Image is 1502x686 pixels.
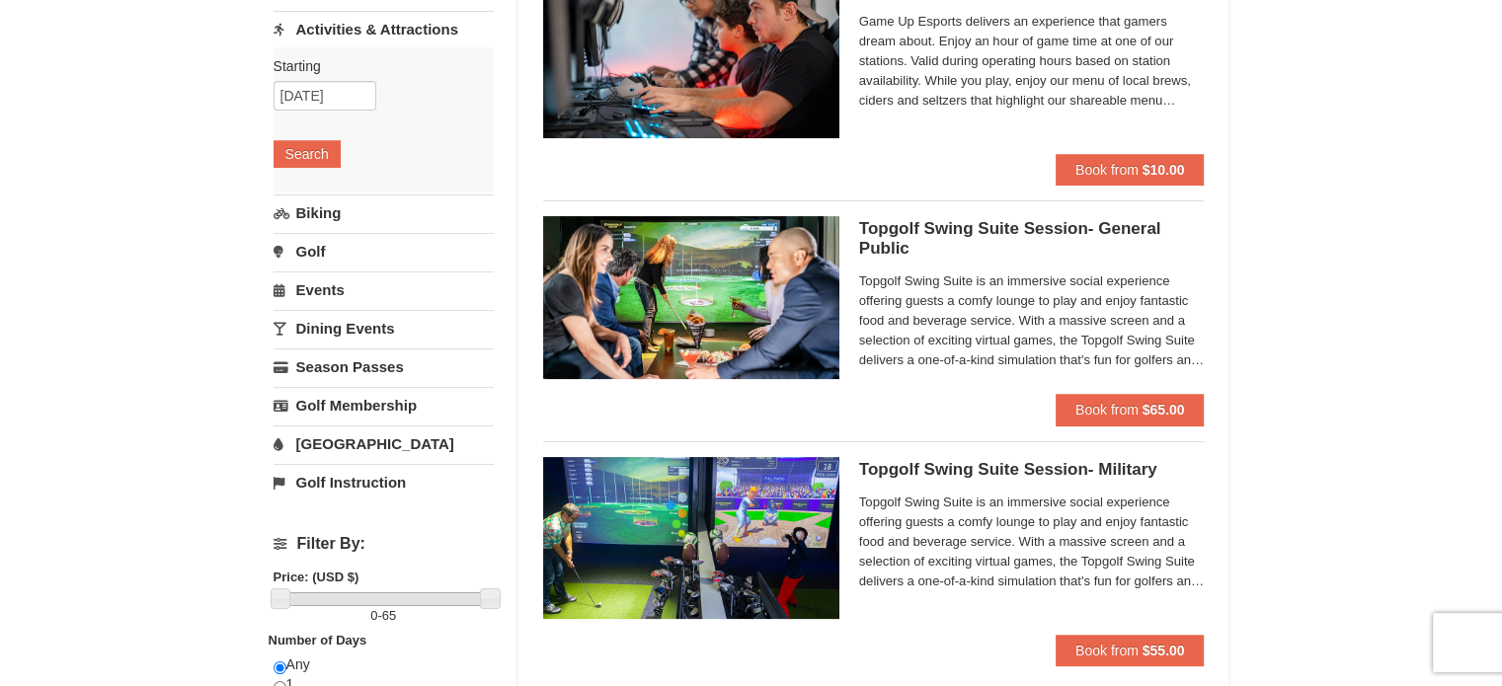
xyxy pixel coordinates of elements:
[859,12,1205,111] span: Game Up Esports delivers an experience that gamers dream about. Enjoy an hour of game time at one...
[859,219,1205,259] h5: Topgolf Swing Suite Session- General Public
[370,608,377,623] span: 0
[274,535,494,553] h4: Filter By:
[1075,162,1139,178] span: Book from
[274,425,494,462] a: [GEOGRAPHIC_DATA]
[274,464,494,500] a: Golf Instruction
[274,194,494,231] a: Biking
[274,271,494,308] a: Events
[1056,154,1205,186] button: Book from $10.00
[1143,162,1185,178] strong: $10.00
[274,570,359,584] strong: Price: (USD $)
[274,387,494,423] a: Golf Membership
[274,233,494,269] a: Golf
[274,606,494,626] label: -
[859,493,1205,591] span: Topgolf Swing Suite is an immersive social experience offering guests a comfy lounge to play and ...
[1056,635,1205,666] button: Book from $55.00
[543,216,839,378] img: 19664770-17-d333e4c3.jpg
[274,11,494,47] a: Activities & Attractions
[859,460,1205,480] h5: Topgolf Swing Suite Session- Military
[274,56,479,76] label: Starting
[382,608,396,623] span: 65
[1075,402,1139,418] span: Book from
[1056,394,1205,425] button: Book from $65.00
[274,348,494,385] a: Season Passes
[859,271,1205,370] span: Topgolf Swing Suite is an immersive social experience offering guests a comfy lounge to play and ...
[274,140,341,168] button: Search
[269,633,367,648] strong: Number of Days
[274,310,494,346] a: Dining Events
[1075,643,1139,658] span: Book from
[1143,402,1185,418] strong: $65.00
[543,457,839,619] img: 19664770-40-fe46a84b.jpg
[1143,643,1185,658] strong: $55.00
